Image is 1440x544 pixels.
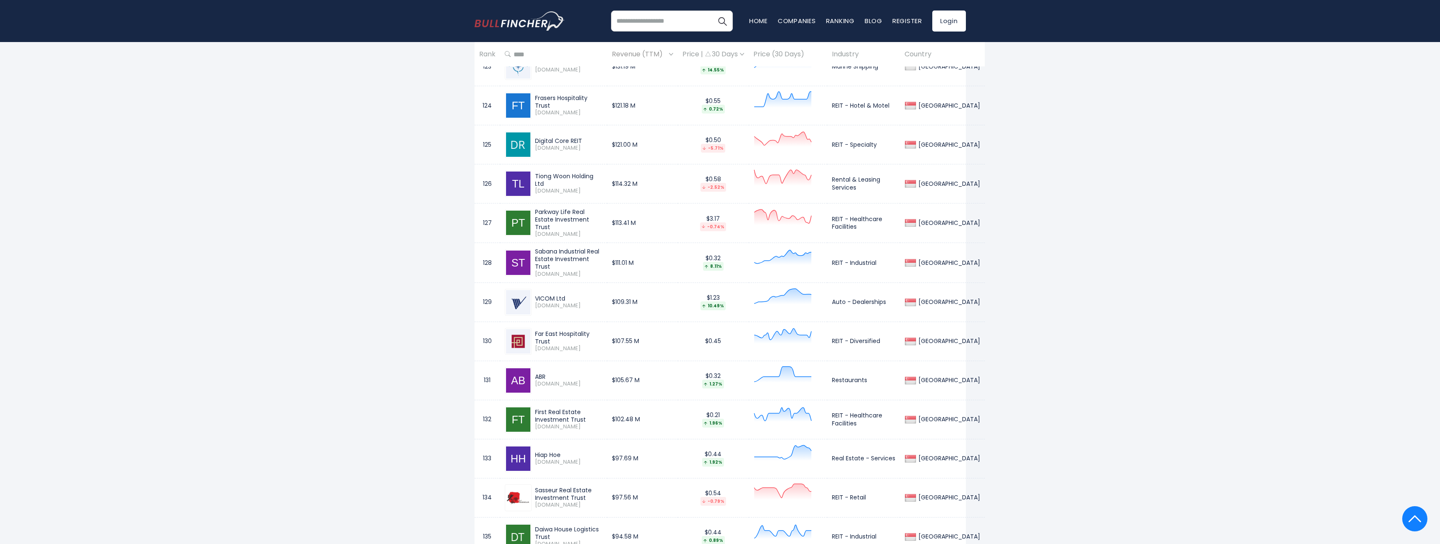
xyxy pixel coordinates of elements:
[916,533,980,540] div: [GEOGRAPHIC_DATA]
[535,486,603,502] div: Sasseur Real Estate Investment Trust
[682,175,744,192] div: $0.58
[916,454,980,462] div: [GEOGRAPHIC_DATA]
[827,439,900,478] td: Real Estate - Services
[916,298,980,306] div: [GEOGRAPHIC_DATA]
[701,144,725,153] div: -5.71%
[607,322,678,361] td: $107.55 M
[475,86,500,125] td: 124
[607,243,678,283] td: $111.01 M
[475,125,500,164] td: 125
[682,97,744,114] div: $0.55
[749,42,827,67] th: Price (30 Days)
[535,208,603,231] div: Parkway Life Real Estate Investment Trust
[535,330,603,345] div: Far East Hospitality Trust
[700,66,726,74] div: 14.55%
[916,63,980,70] div: [GEOGRAPHIC_DATA]
[827,283,900,322] td: Auto - Dealerships
[607,283,678,322] td: $109.31 M
[535,172,603,187] div: Tiong Woon Holding Ltd
[826,16,855,25] a: Ranking
[702,380,724,388] div: 1.27%
[916,141,980,148] div: [GEOGRAPHIC_DATA]
[702,458,724,467] div: 1.92%
[827,478,900,517] td: REIT - Retail
[916,494,980,501] div: [GEOGRAPHIC_DATA]
[607,164,678,203] td: $114.32 M
[535,145,603,152] span: [DOMAIN_NAME]
[827,164,900,203] td: Rental & Leasing Services
[535,423,603,430] span: [DOMAIN_NAME]
[916,337,980,345] div: [GEOGRAPHIC_DATA]
[682,254,744,271] div: $0.32
[682,50,744,59] div: Price | 30 Days
[827,42,900,67] th: Industry
[700,301,726,310] div: 10.49%
[475,439,500,478] td: 133
[916,102,980,109] div: [GEOGRAPHIC_DATA]
[916,219,980,227] div: [GEOGRAPHIC_DATA]
[900,42,985,67] th: Country
[535,137,603,145] div: Digital Core REIT
[607,203,678,243] td: $113.41 M
[703,262,724,271] div: 8.11%
[612,48,667,61] span: Revenue (TTM)
[607,361,678,400] td: $105.67 M
[535,526,603,541] div: Daiwa House Logistics Trust
[475,322,500,361] td: 130
[749,16,768,25] a: Home
[535,231,603,238] span: [DOMAIN_NAME]
[475,203,500,243] td: 127
[535,459,603,466] span: [DOMAIN_NAME]
[778,16,816,25] a: Companies
[682,489,744,506] div: $0.54
[916,415,980,423] div: [GEOGRAPHIC_DATA]
[682,215,744,231] div: $3.17
[682,136,744,153] div: $0.50
[506,290,530,314] img: WJP.SI.png
[916,259,980,267] div: [GEOGRAPHIC_DATA]
[535,502,603,509] span: [DOMAIN_NAME]
[475,243,500,283] td: 128
[827,322,900,361] td: REIT - Diversified
[682,294,744,310] div: $1.23
[475,400,500,439] td: 132
[607,125,678,164] td: $121.00 M
[535,271,603,278] span: [DOMAIN_NAME]
[475,42,500,67] th: Rank
[535,66,603,74] span: [DOMAIN_NAME]
[702,105,725,114] div: 0.72%
[475,283,500,322] td: 129
[827,400,900,439] td: REIT - Healthcare Facilities
[535,109,603,116] span: [DOMAIN_NAME]
[475,11,565,31] a: Go to homepage
[535,451,603,459] div: Hiap Hoe
[712,11,733,32] button: Search
[607,86,678,125] td: $121.18 M
[535,373,603,380] div: ABR
[607,478,678,517] td: $97.56 M
[827,361,900,400] td: Restaurants
[535,345,603,352] span: [DOMAIN_NAME]
[682,450,744,467] div: $0.44
[535,380,603,388] span: [DOMAIN_NAME]
[702,419,724,428] div: 1.96%
[865,16,882,25] a: Blog
[535,408,603,423] div: First Real Estate Investment Trust
[535,302,603,309] span: [DOMAIN_NAME]
[607,439,678,478] td: $97.69 M
[827,125,900,164] td: REIT - Specialty
[827,243,900,283] td: REIT - Industrial
[916,376,980,384] div: [GEOGRAPHIC_DATA]
[607,400,678,439] td: $102.48 M
[682,372,744,388] div: $0.32
[916,180,980,187] div: [GEOGRAPHIC_DATA]
[700,497,726,506] div: -0.79%
[827,86,900,125] td: REIT - Hotel & Motel
[475,478,500,517] td: 134
[700,222,726,231] div: -0.74%
[475,361,500,400] td: 131
[506,486,530,510] img: CRPU.SI.png
[475,11,565,31] img: bullfincher logo
[700,183,726,192] div: -2.52%
[682,337,744,345] div: $0.45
